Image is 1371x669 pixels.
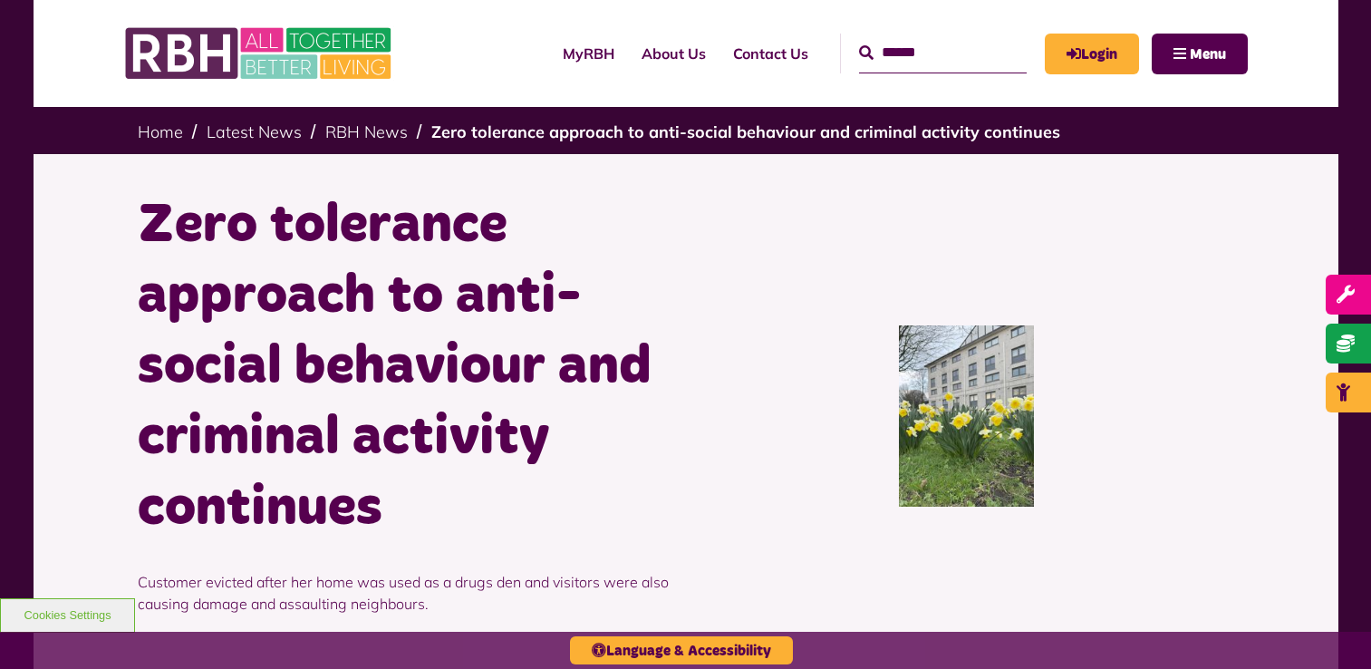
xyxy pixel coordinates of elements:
[138,190,672,544] h1: Zero tolerance approach to anti-social behaviour and criminal activity continues
[899,325,1035,507] img: Freehold (1)
[124,18,396,89] img: RBH
[138,544,672,642] p: Customer evicted after her home was used as a drugs den and visitors were also causing damage and...
[431,121,1060,142] a: Zero tolerance approach to anti-social behaviour and criminal activity continues
[1190,47,1226,62] span: Menu
[1045,34,1139,74] a: MyRBH
[325,121,408,142] a: RBH News
[138,121,183,142] a: Home
[628,29,719,78] a: About Us
[719,29,822,78] a: Contact Us
[207,121,302,142] a: Latest News
[1289,587,1371,669] iframe: Netcall Web Assistant for live chat
[570,636,793,664] button: Language & Accessibility
[549,29,628,78] a: MyRBH
[1152,34,1248,74] button: Navigation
